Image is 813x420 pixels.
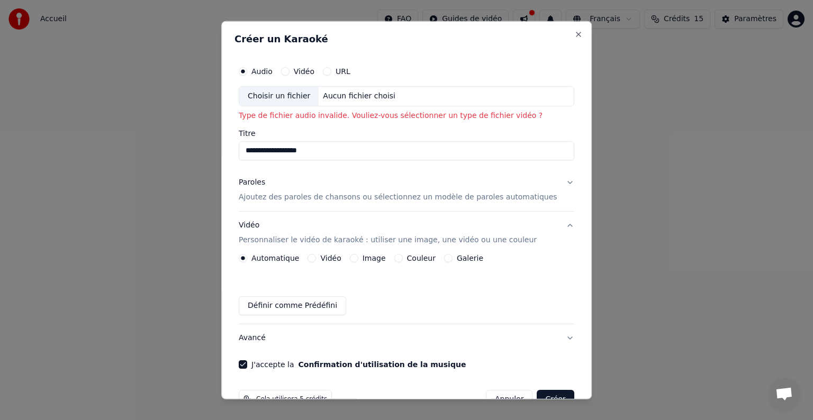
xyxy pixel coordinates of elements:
div: Aucun fichier choisi [319,91,400,102]
label: Galerie [457,254,483,262]
button: Définir comme Prédéfini [239,296,346,315]
p: Ajoutez des paroles de chansons ou sélectionnez un modèle de paroles automatiques [239,192,557,203]
label: Couleur [407,254,436,262]
p: Personnaliser le vidéo de karaoké : utiliser une image, une vidéo ou une couleur [239,235,537,245]
label: Automatique [251,254,299,262]
button: VidéoPersonnaliser le vidéo de karaoké : utiliser une image, une vidéo ou une couleur [239,212,574,254]
div: Choisir un fichier [239,87,319,106]
label: Image [363,254,386,262]
div: Vidéo [239,220,537,245]
label: J'accepte la [251,361,466,368]
label: URL [336,68,350,75]
div: VidéoPersonnaliser le vidéo de karaoké : utiliser une image, une vidéo ou une couleur [239,254,574,324]
button: J'accepte la [299,361,466,368]
button: Annuler [486,390,532,409]
label: Vidéo [294,68,314,75]
label: Vidéo [321,254,341,262]
h2: Créer un Karaoké [234,34,579,44]
label: Titre [239,130,574,137]
button: ParolesAjoutez des paroles de chansons ou sélectionnez un modèle de paroles automatiques [239,169,574,211]
label: Audio [251,68,273,75]
span: Cela utilisera 5 crédits [256,395,327,404]
button: Avancé [239,324,574,352]
p: Type de fichier audio invalide. Vouliez-vous sélectionner un type de fichier vidéo ? [239,111,574,121]
button: Créer [537,390,574,409]
div: Paroles [239,177,265,188]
